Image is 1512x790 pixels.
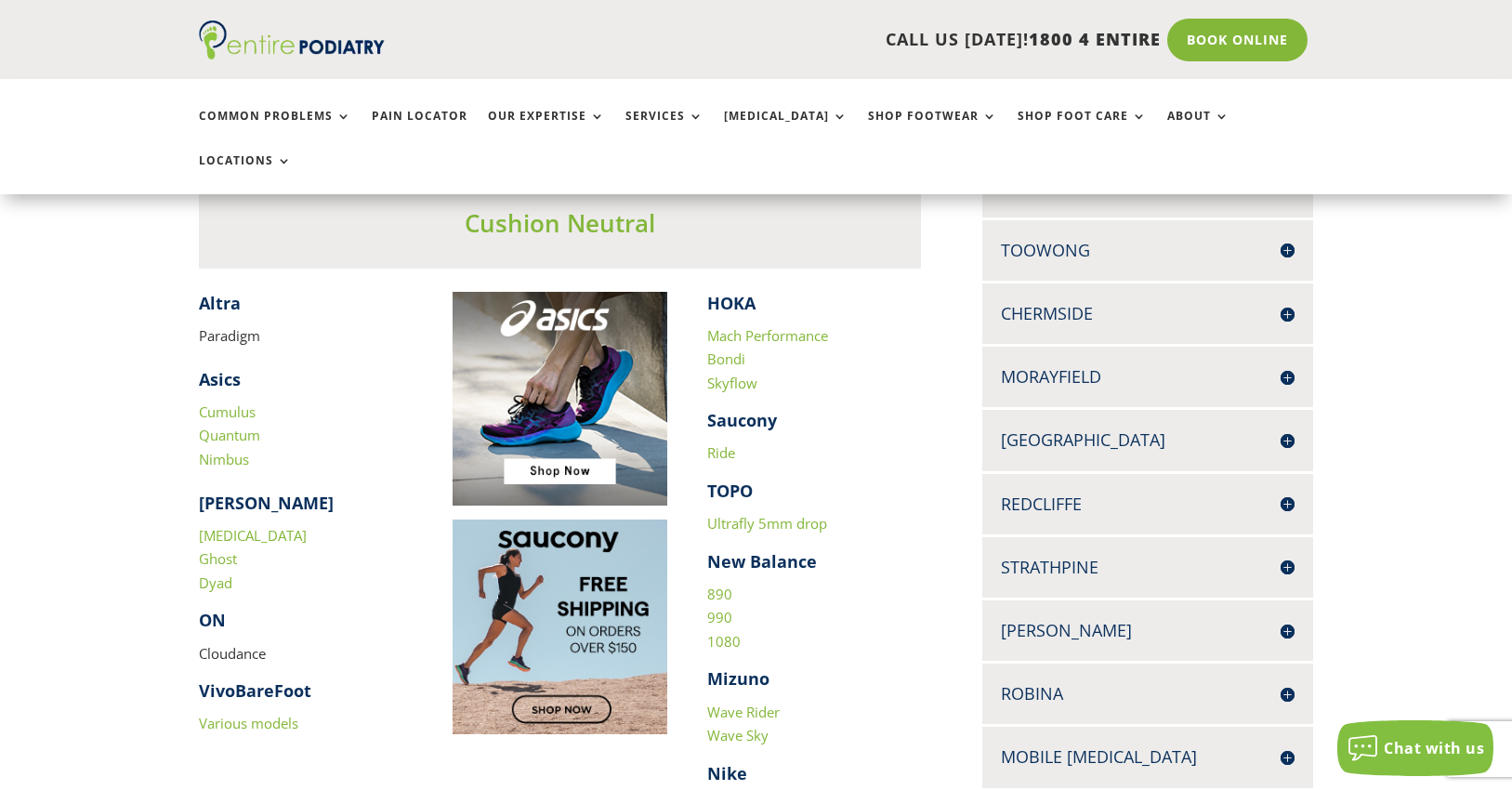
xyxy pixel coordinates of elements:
a: [MEDICAL_DATA] [199,526,307,545]
a: Nimbus [199,450,249,468]
h4: Robina [1001,682,1295,705]
a: Wave Sky [707,726,769,744]
strong: Nike [707,762,747,784]
strong: HOKA [707,292,756,314]
p: Cloudance [199,642,414,680]
h4: Mobile [MEDICAL_DATA] [1001,745,1295,769]
a: Skyflow [707,374,757,392]
strong: Asics [199,368,241,390]
a: Book Online [1167,19,1308,61]
h4: ​ [199,292,414,324]
a: 1080 [707,632,741,651]
h4: Morayfield [1001,365,1295,388]
a: Ghost [199,549,237,568]
span: 1800 4 ENTIRE [1029,28,1161,50]
a: Bondi [707,349,745,368]
h4: Toowong [1001,239,1295,262]
strong: [PERSON_NAME] [199,492,334,514]
strong: VivoBareFoot [199,679,311,702]
a: Entire Podiatry [199,45,385,63]
button: Chat with us [1337,720,1493,776]
a: Wave Rider [707,703,780,721]
a: Dyad [199,573,232,592]
a: Cumulus [199,402,256,421]
a: Quantum [199,426,260,444]
a: Locations [199,154,292,194]
h3: Cushion Neutral [199,206,922,249]
a: Pain Locator [372,110,467,150]
strong: Mizuno [707,667,769,690]
a: Services [625,110,703,150]
a: [MEDICAL_DATA] [724,110,848,150]
a: Various models [199,714,298,732]
strong: TOPO [707,480,753,502]
span: Chat with us [1384,738,1484,758]
a: 890 [707,585,732,603]
h4: Strathpine [1001,556,1295,579]
img: logo (1) [199,20,385,59]
a: About [1167,110,1229,150]
a: 990 [707,608,732,626]
strong: New Balance [707,550,817,573]
a: Ultrafly 5mm drop [707,514,827,533]
a: Our Expertise [488,110,605,150]
p: Paradigm [199,324,414,349]
a: Shop Footwear [868,110,997,150]
strong: Altra [199,292,241,314]
strong: Saucony [707,409,777,431]
a: Ride [707,443,735,462]
a: Mach Performance [707,326,828,345]
h4: Redcliffe [1001,493,1295,516]
strong: ON [199,609,226,631]
img: Image to click to buy ASIC shoes online [453,292,667,507]
h4: [PERSON_NAME] [1001,619,1295,642]
p: CALL US [DATE]! [456,28,1161,52]
h4: [GEOGRAPHIC_DATA] [1001,428,1295,452]
a: Shop Foot Care [1018,110,1147,150]
h4: Chermside [1001,302,1295,325]
a: Common Problems [199,110,351,150]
